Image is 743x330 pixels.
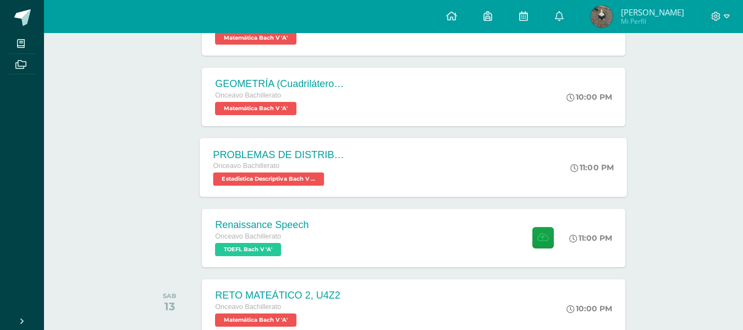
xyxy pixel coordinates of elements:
[213,149,346,160] div: PROBLEMAS DE DISTRIBUCIÓN NORMAL
[213,162,280,170] span: Onceavo Bachillerato
[163,300,177,313] div: 13
[566,304,612,313] div: 10:00 PM
[215,91,281,99] span: Onceavo Bachillerato
[215,219,309,231] div: Renaissance Speech
[213,172,324,186] span: Estadistica Descriptiva Bach V 'A'
[215,290,340,301] div: RETO MATEÁTICO 2, U4Z2
[571,163,614,172] div: 11:00 PM
[215,31,296,45] span: Matemática Bach V 'A'
[215,243,281,256] span: TOEFL Bach V 'A'
[215,313,296,327] span: Matemática Bach V 'A'
[621,17,684,26] span: Mi Perfil
[215,78,347,90] div: GEOMETRÍA (Cuadriláteros ) (2)
[621,7,684,18] span: [PERSON_NAME]
[215,102,296,115] span: Matemática Bach V 'A'
[163,292,177,300] div: SAB
[591,6,613,28] img: cda4ca2107ef92bdb77e9bf5b7713d7b.png
[215,232,281,240] span: Onceavo Bachillerato
[566,92,612,102] div: 10:00 PM
[215,303,281,311] span: Onceavo Bachillerato
[569,233,612,243] div: 11:00 PM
